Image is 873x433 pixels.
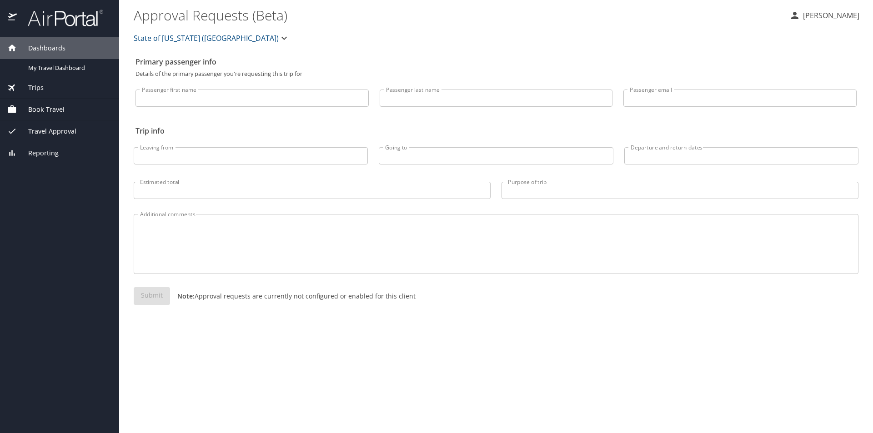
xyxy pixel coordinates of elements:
img: icon-airportal.png [8,9,18,27]
p: Details of the primary passenger you're requesting this trip for [135,71,857,77]
span: Trips [17,83,44,93]
span: Travel Approval [17,126,76,136]
span: Reporting [17,148,59,158]
img: airportal-logo.png [18,9,103,27]
p: [PERSON_NAME] [800,10,859,21]
span: State of [US_STATE] ([GEOGRAPHIC_DATA]) [134,32,279,45]
button: [PERSON_NAME] [786,7,863,24]
h2: Primary passenger info [135,55,857,69]
p: Approval requests are currently not configured or enabled for this client [170,291,416,301]
strong: Note: [177,292,195,300]
h1: Approval Requests (Beta) [134,1,782,29]
span: Book Travel [17,105,65,114]
span: My Travel Dashboard [28,64,108,72]
span: Dashboards [17,43,65,53]
button: State of [US_STATE] ([GEOGRAPHIC_DATA]) [130,29,293,47]
h2: Trip info [135,124,857,138]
